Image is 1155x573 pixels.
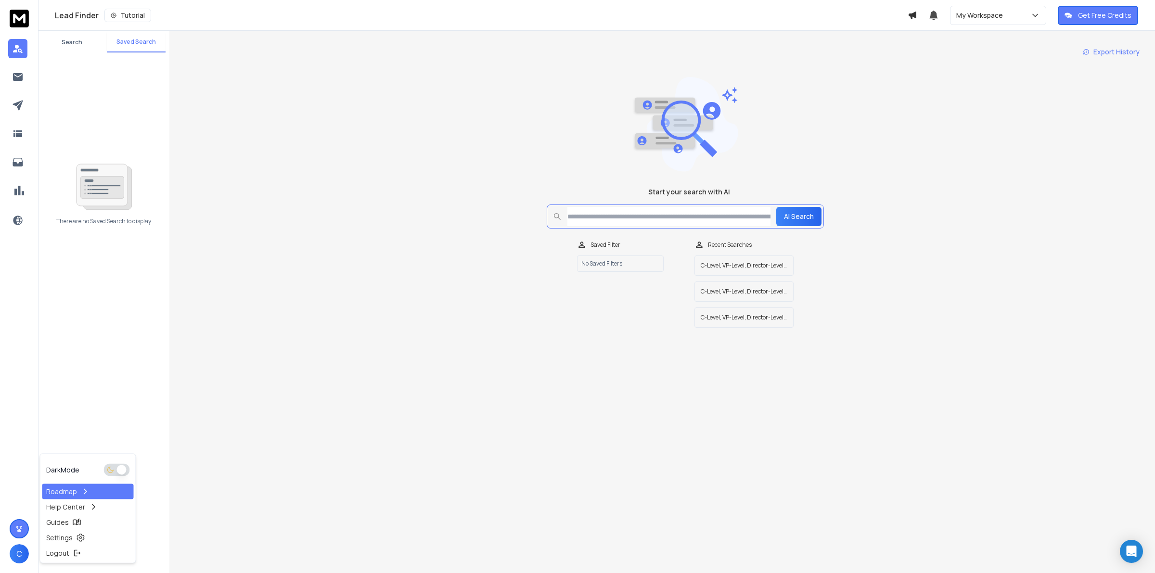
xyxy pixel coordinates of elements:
div: Lead Finder [55,9,908,22]
button: Tutorial [104,9,151,22]
p: C-Level, VP-Level, Director-Level, CEO, Owner, [GEOGRAPHIC_DATA], [GEOGRAPHIC_DATA], $0 - 1M, $1M... [701,262,787,269]
p: C-Level, VP-Level, Director-Level, CEO, Owner, [GEOGRAPHIC_DATA], [GEOGRAPHIC_DATA], $0 - 1M, $1M... [701,314,787,321]
p: C-Level, VP-Level, Director-Level, CEO, Owner, [GEOGRAPHIC_DATA], [GEOGRAPHIC_DATA], $0 - 1M, $1M... [701,288,787,295]
button: C [10,544,29,563]
a: Roadmap [42,484,134,499]
p: Roadmap [46,487,77,497]
img: image [632,77,738,172]
p: Saved Filter [590,241,620,249]
p: Dark Mode [46,465,79,475]
div: Open Intercom Messenger [1120,540,1143,563]
p: Help Center [46,502,85,512]
button: C-Level, VP-Level, Director-Level, CEO, Owner, [GEOGRAPHIC_DATA], [GEOGRAPHIC_DATA], $0 - 1M, $1M... [694,281,794,302]
p: Guides [46,518,69,527]
p: My Workspace [956,11,1007,20]
a: Settings [42,530,134,546]
button: C-Level, VP-Level, Director-Level, CEO, Owner, [GEOGRAPHIC_DATA], [GEOGRAPHIC_DATA], $0 - 1M, $1M... [694,307,794,328]
p: Settings [46,533,73,543]
p: No Saved Filters [577,255,664,272]
p: Recent Searches [708,241,752,249]
p: Logout [46,548,69,558]
a: Help Center [42,499,134,515]
button: C-Level, VP-Level, Director-Level, CEO, Owner, [GEOGRAPHIC_DATA], [GEOGRAPHIC_DATA], $0 - 1M, $1M... [694,255,794,276]
p: Get Free Credits [1078,11,1131,20]
button: Search [42,33,101,52]
a: Export History [1075,42,1147,62]
p: There are no Saved Search to display. [56,217,152,225]
button: Saved Search [107,32,166,52]
button: AI Search [776,207,821,226]
button: Get Free Credits [1058,6,1138,25]
a: Guides [42,515,134,530]
h1: Start your search with AI [648,187,730,197]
